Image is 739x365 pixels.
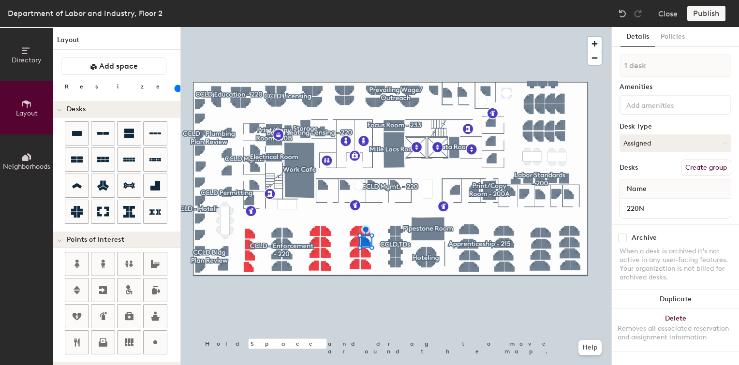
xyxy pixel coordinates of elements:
div: Desk Type [620,123,731,131]
span: Points of Interest [67,236,124,244]
div: When a desk is archived it's not active in any user-facing features. Your organization is not bil... [620,247,731,282]
button: Close [658,6,678,21]
button: Help [578,340,602,355]
div: Resize [65,83,172,90]
span: Directory [12,56,42,64]
img: Redo [633,9,643,18]
span: Name [622,180,651,198]
button: Duplicate [612,290,739,309]
button: Create group [681,160,731,176]
span: Desks [67,105,86,113]
button: Add space [61,58,166,75]
span: Add space [99,61,138,71]
input: Unnamed desk [622,202,729,215]
div: Department of Labor and Industry, Floor 2 [8,7,163,19]
button: Assigned [620,134,731,152]
button: Details [621,27,655,47]
div: Removes all associated reservation and assignment information [618,324,733,342]
input: Add amenities [624,99,711,110]
button: Policies [655,27,691,47]
div: Desks [620,164,638,172]
span: Neighborhoods [3,162,50,171]
div: Archive [632,234,657,242]
span: Layout [16,109,38,117]
div: Amenities [620,83,731,91]
img: Undo [618,9,627,18]
h1: Layout [53,35,180,50]
button: DeleteRemoves all associated reservation and assignment information [612,309,739,351]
